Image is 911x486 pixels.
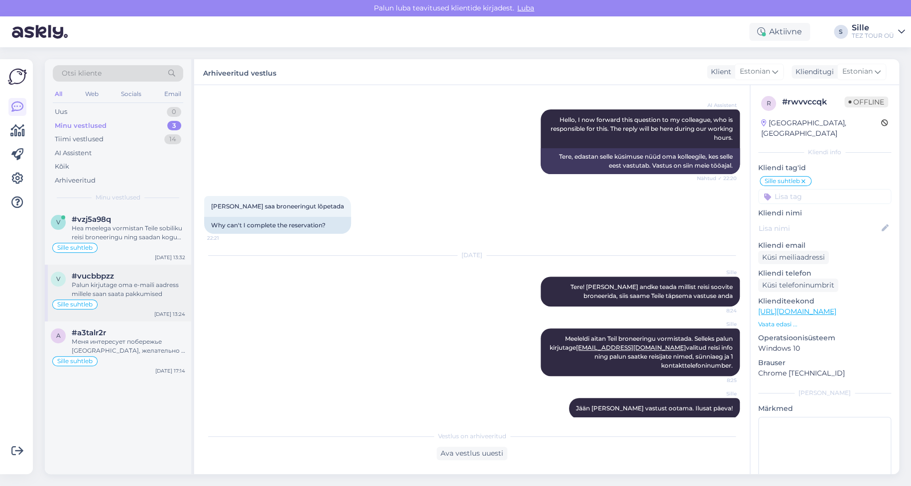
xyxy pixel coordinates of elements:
span: Tere! [PERSON_NAME] andke teada millist reisi soovite broneerida, siis saame Teile täpsema vastus... [570,283,734,299]
p: Märkmed [758,403,891,414]
span: 22:21 [207,234,244,242]
span: Estonian [740,66,770,77]
div: [DATE] 13:32 [155,254,185,261]
div: Uus [55,107,67,117]
span: a [56,332,61,339]
span: Sille suhtleb [57,301,93,307]
span: Sille suhtleb [57,358,93,364]
span: [PERSON_NAME] saa broneeringut lõpetada [211,202,344,210]
div: Palun kirjutage oma e-maili aadress millele saan saata pakkumised [72,281,185,298]
div: Küsi meiliaadressi [758,251,829,264]
div: Email [162,88,183,100]
p: Vaata edasi ... [758,320,891,329]
span: Otsi kliente [62,68,102,79]
div: 3 [167,121,181,131]
input: Lisa nimi [759,223,880,234]
div: Klienditugi [792,67,834,77]
span: v [56,275,60,283]
div: [DATE] 13:24 [154,310,185,318]
span: Vestlus on arhiveeritud [438,432,506,441]
a: [EMAIL_ADDRESS][DOMAIN_NAME] [576,344,686,351]
p: Kliendi telefon [758,268,891,279]
span: Luba [514,3,537,12]
div: Why can't I complete the reservation? [204,217,351,234]
span: Sille suhtleb [765,178,800,184]
div: S [834,25,848,39]
p: Operatsioonisüsteem [758,333,891,343]
div: AI Assistent [55,148,92,158]
span: Estonian [842,66,873,77]
span: 8:25 [699,377,737,384]
p: Kliendi email [758,240,891,251]
div: Hea meelega vormistan Teile sobiliku reisi broneeringu ning saadan kogu vajaliku reisiinfo [72,224,185,242]
img: Askly Logo [8,67,27,86]
span: Hello, I now forward this question to my colleague, who is responsible for this. The reply will b... [551,116,734,141]
div: Aktiivne [749,23,810,41]
label: Arhiveeritud vestlus [203,65,276,79]
input: Lisa tag [758,189,891,204]
div: Tere, edastan selle küsimuse nüüd oma kolleegile, kes selle eest vastutab. Vastus on siin meie tö... [541,148,740,174]
p: Klienditeekond [758,296,891,306]
a: SilleTEZ TOUR OÜ [852,24,905,40]
span: Minu vestlused [96,193,140,202]
div: [DATE] 17:14 [155,367,185,375]
div: Ava vestlus uuesti [437,447,507,460]
span: #a3talr2r [72,328,106,337]
p: Kliendi nimi [758,208,891,218]
p: Windows 10 [758,343,891,354]
div: TEZ TOUR OÜ [852,32,894,40]
div: Minu vestlused [55,121,107,131]
span: v [56,218,60,226]
span: Nähtud ✓ 22:20 [697,175,737,182]
div: [DATE] [204,251,740,260]
div: Arhiveeritud [55,176,96,186]
div: # rwvvccqk [782,96,844,108]
div: Web [83,88,101,100]
p: Kliendi tag'id [758,163,891,173]
span: Sille suhtleb [57,245,93,251]
div: Kliendi info [758,148,891,157]
div: [PERSON_NAME] [758,389,891,397]
span: AI Assistent [699,101,737,109]
span: Offline [844,97,888,107]
div: All [53,88,64,100]
a: [URL][DOMAIN_NAME] [758,307,836,316]
div: 14 [164,134,181,144]
span: Sille [699,320,737,328]
span: r [767,99,771,107]
div: [GEOGRAPHIC_DATA], [GEOGRAPHIC_DATA] [761,118,881,139]
span: #vzj5a98q [72,215,111,224]
span: Jään [PERSON_NAME] vastust ootama. Ilusat päeva! [576,404,733,412]
div: Меня интересует побережье [GEOGRAPHIC_DATA], желательно в сторону [GEOGRAPHIC_DATA] или сам Кемер... [72,337,185,355]
span: 8:24 [699,307,737,314]
div: 0 [167,107,181,117]
p: Chrome [TECHNICAL_ID] [758,368,891,379]
span: Sille [699,269,737,276]
span: Meeleldi aitan Teil broneeringu vormistada. Selleks palun kirjutage valitud reisi info ning palun... [550,335,734,369]
div: Socials [119,88,143,100]
span: Sille [699,390,737,397]
div: Küsi telefoninumbrit [758,279,838,292]
div: Klient [707,67,731,77]
div: Sille [852,24,894,32]
p: Brauser [758,358,891,368]
div: Kõik [55,162,69,172]
div: Tiimi vestlused [55,134,104,144]
span: #vucbbpzz [72,272,114,281]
